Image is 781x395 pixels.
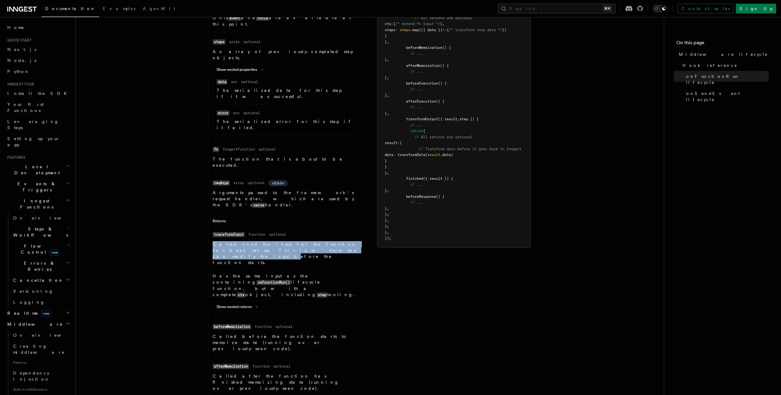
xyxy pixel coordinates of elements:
[317,292,327,298] code: step
[13,300,45,305] span: Logging
[442,45,451,50] span: () {
[395,22,440,26] span: /* extend fn input */
[11,243,67,255] span: Flow Control
[385,111,387,115] span: }
[400,28,410,32] span: steps
[213,273,358,298] p: Has the same input as the containing lifecycle function, but with a complete object, including to...
[11,277,63,283] span: Cancellation
[436,99,444,103] span: () {
[686,73,769,85] span: onFunctionRun lifecycle
[5,22,72,33] a: Home
[252,203,265,208] code: serve
[5,155,25,160] span: Features
[241,79,258,84] dd: optional
[49,249,59,256] span: new
[272,181,284,186] span: v3.9.0+
[385,93,387,97] span: }
[385,230,387,234] span: }
[676,49,769,60] a: Middleware lifecycle
[406,99,436,103] span: afterExecution
[7,136,60,147] span: Setting up your app
[385,212,389,216] span: };
[5,66,72,77] a: Python
[385,236,391,240] span: });
[143,6,175,11] span: AgentKit
[7,24,24,31] span: Home
[385,171,387,175] span: }
[603,5,612,12] kbd: ⌘K
[5,82,34,87] span: Inngest tour
[7,102,44,113] span: Your first Functions
[676,39,769,49] h4: On this page
[139,2,179,16] a: AgentKit
[419,147,521,151] span: // Transform data before it goes back to Inngest
[233,180,244,185] dd: array
[275,324,293,329] dd: optional
[11,330,72,341] a: Overview
[258,147,275,152] dd: optional
[385,224,389,228] span: };
[7,119,59,130] span: Leveraging Steps
[213,232,245,237] code: transformInput
[231,79,237,84] dd: any
[5,310,51,316] span: Realtime
[410,123,423,127] span: // ...
[459,117,479,121] span: step }) {
[5,178,72,195] button: Events & Triggers
[385,40,387,44] span: }
[253,364,270,369] dd: function
[427,153,440,157] span: result
[5,88,72,99] a: Install the SDK
[425,153,427,157] span: (
[11,212,72,223] a: Overview
[393,22,395,26] span: {
[11,297,72,308] a: Logging
[419,28,442,32] span: (({ data })
[5,133,72,150] a: Setting up your app
[387,57,389,62] span: ,
[415,135,472,139] span: // All returns are optional
[385,188,387,193] span: }
[440,22,442,26] span: }
[5,55,72,66] a: Node.js
[11,358,72,368] span: Patterns
[41,2,99,17] a: Documentation
[387,40,389,44] span: ,
[5,99,72,116] a: Your first Functions
[406,176,423,181] span: finished
[11,368,72,385] a: Dependency Injection
[410,129,423,133] span: return
[11,258,72,275] button: Errors & Retries
[410,69,423,74] span: // ...
[213,156,358,168] p: The function that is about to be executed.
[228,16,241,21] code: event
[273,364,290,369] dd: optional
[243,39,261,44] dd: optional
[5,212,72,308] div: Inngest Functions
[406,117,438,121] span: transformOutput
[5,181,67,193] span: Events & Triggers
[5,161,72,178] button: Local Development
[11,226,68,238] span: Steps & Workflows
[387,206,389,211] span: ,
[11,241,72,258] button: Flow Controlnew
[385,75,387,80] span: }
[217,118,355,131] p: The serialized error for this step if it failed.
[217,67,266,72] button: Show nested properties
[385,206,387,211] span: }
[5,198,66,210] span: Inngest Functions
[423,129,425,133] span: {
[457,117,459,121] span: ,
[410,87,423,92] span: // ...
[5,195,72,212] button: Inngest Functions
[213,333,358,352] p: Called before the function starts to memoize state (running over previously-seen code).
[213,190,358,208] p: Arguments passed to the framework's request handler, which are used by the SDK's handler.
[385,218,387,223] span: }
[438,81,447,85] span: () {
[385,28,395,32] span: steps
[410,105,423,109] span: // ...
[213,9,358,27] p: The input data for the function. Only and are available at this point.
[440,63,449,68] span: () {
[680,60,769,71] a: Hook reference
[213,373,358,391] p: Called after the function has finished memoizing state (running over previously-seen code).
